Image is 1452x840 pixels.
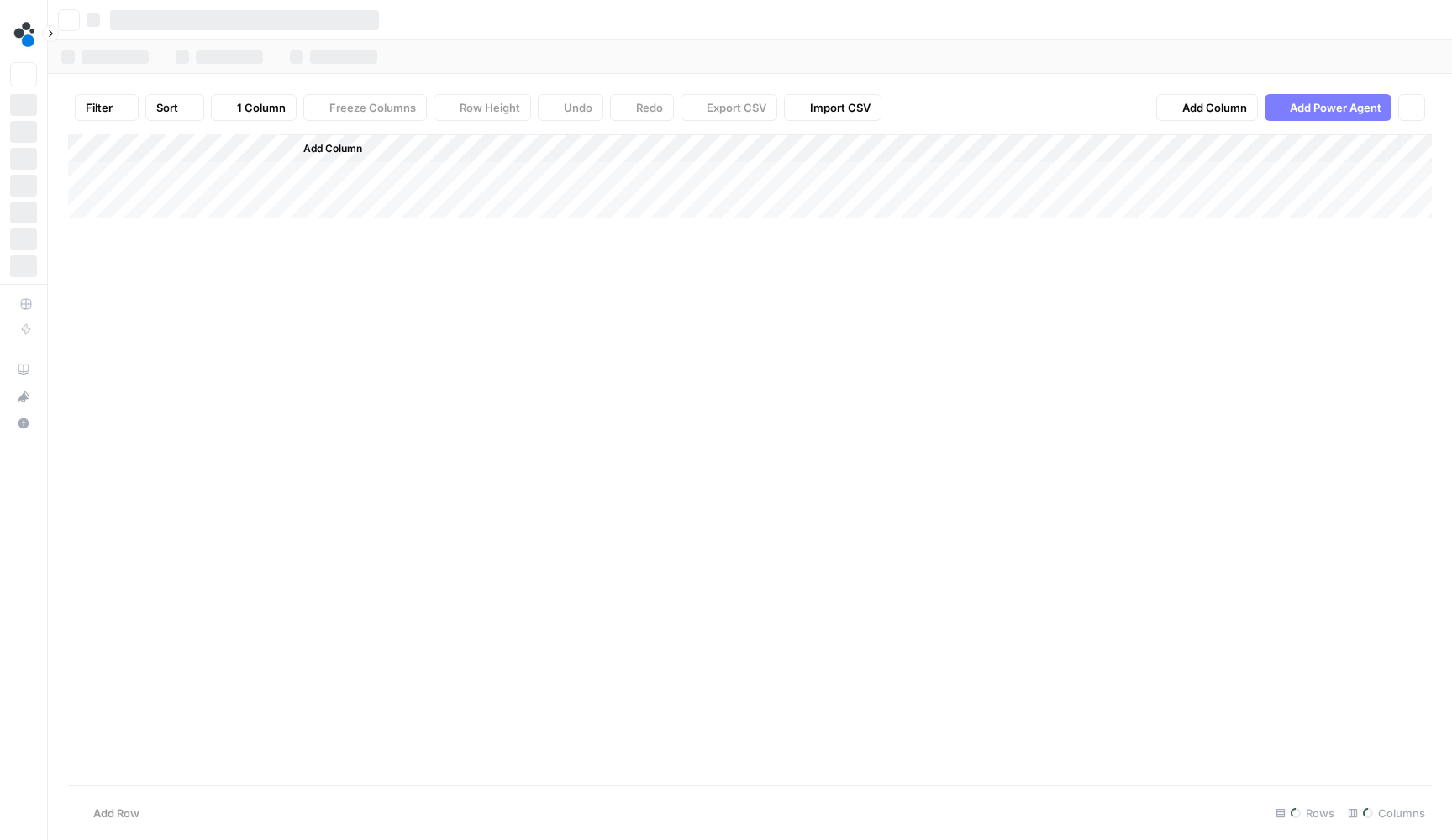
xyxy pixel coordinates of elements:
span: Undo [564,99,592,116]
div: What's new? [11,384,36,409]
img: spot.ai Logo [10,19,40,50]
button: Export CSV [681,94,777,121]
span: 1 Column [237,99,286,116]
button: Redo [610,94,674,121]
a: AirOps Academy [10,356,37,383]
button: Help + Support [10,410,37,437]
span: Import CSV [810,99,871,116]
span: Add Column [1182,99,1247,116]
button: Import CSV [784,94,881,121]
span: Sort [156,99,178,116]
button: Add Row [68,800,150,827]
div: Columns [1341,800,1432,827]
button: 1 Column [211,94,297,121]
span: Filter [86,99,113,116]
button: Undo [538,94,603,121]
span: Freeze Columns [329,99,416,116]
span: Add Power Agent [1290,99,1381,116]
button: Filter [75,94,139,121]
button: Workspace: spot.ai [10,13,37,55]
span: Export CSV [707,99,766,116]
button: What's new? [10,383,37,410]
button: Add Column [281,138,369,160]
button: Freeze Columns [303,94,427,121]
span: Redo [636,99,663,116]
span: Row Height [460,99,520,116]
button: Sort [145,94,204,121]
button: Add Power Agent [1265,94,1391,121]
div: Rows [1269,800,1341,827]
button: Row Height [434,94,531,121]
span: Add Column [303,141,362,156]
button: Add Column [1156,94,1258,121]
span: Add Row [93,805,139,822]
